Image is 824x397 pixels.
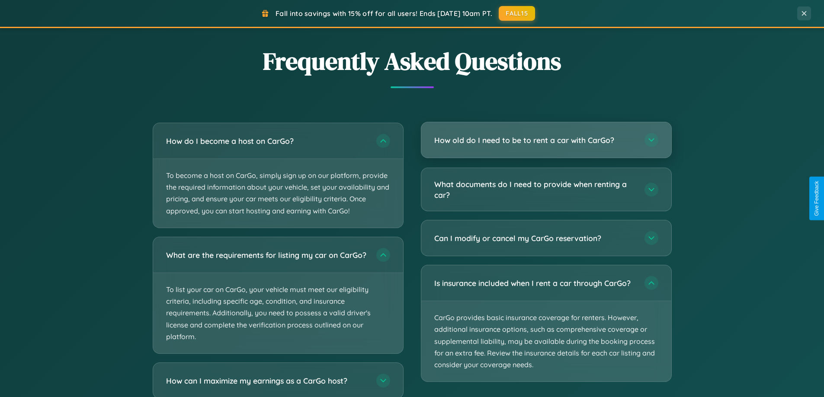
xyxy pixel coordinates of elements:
[276,9,492,18] span: Fall into savings with 15% off for all users! Ends [DATE] 10am PT.
[166,249,368,260] h3: What are the requirements for listing my car on CarGo?
[434,135,636,146] h3: How old do I need to be to rent a car with CarGo?
[166,375,368,386] h3: How can I maximize my earnings as a CarGo host?
[814,181,820,216] div: Give Feedback
[166,136,368,146] h3: How do I become a host on CarGo?
[434,233,636,244] h3: Can I modify or cancel my CarGo reservation?
[153,44,672,78] h2: Frequently Asked Questions
[499,6,535,21] button: FALL15
[153,159,403,228] p: To become a host on CarGo, simply sign up on our platform, provide the required information about...
[153,273,403,353] p: To list your car on CarGo, your vehicle must meet our eligibility criteria, including specific ag...
[434,179,636,200] h3: What documents do I need to provide when renting a car?
[434,278,636,289] h3: Is insurance included when I rent a car through CarGo?
[421,301,671,381] p: CarGo provides basic insurance coverage for renters. However, additional insurance options, such ...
